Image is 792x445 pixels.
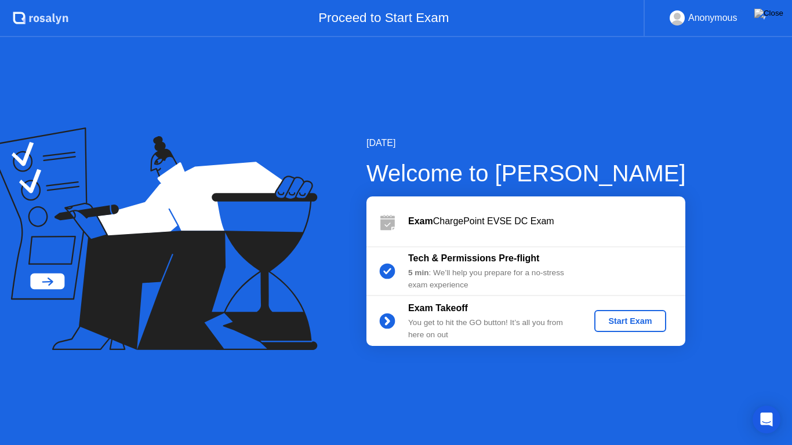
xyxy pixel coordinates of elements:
div: ChargePoint EVSE DC Exam [408,214,685,228]
b: Exam [408,216,433,226]
div: You get to hit the GO button! It’s all you from here on out [408,317,575,341]
div: [DATE] [366,136,686,150]
b: Exam Takeoff [408,303,468,313]
div: Anonymous [688,10,737,25]
div: Start Exam [599,316,661,326]
div: : We’ll help you prepare for a no-stress exam experience [408,267,575,291]
img: Close [754,9,783,18]
div: Open Intercom Messenger [753,406,780,433]
div: Welcome to [PERSON_NAME] [366,156,686,191]
b: 5 min [408,268,429,277]
b: Tech & Permissions Pre-flight [408,253,539,263]
button: Start Exam [594,310,666,332]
